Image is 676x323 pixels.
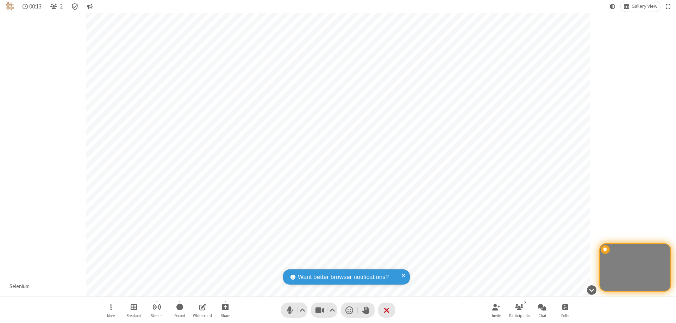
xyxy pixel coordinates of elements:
[29,3,42,10] span: 00:13
[20,1,45,12] div: Timer
[561,313,569,318] span: Polls
[192,300,213,320] button: Open shared whiteboard
[193,313,212,318] span: Whiteboard
[555,300,576,320] button: Open poll
[60,3,63,10] span: 2
[492,313,501,318] span: Invite
[522,300,528,306] div: 2
[663,1,674,12] button: Fullscreen
[6,2,14,11] img: QA Selenium DO NOT DELETE OR CHANGE
[341,303,358,318] button: Send a reaction
[107,313,115,318] span: More
[621,1,660,12] button: Change layout
[378,303,395,318] button: End or leave meeting
[84,1,95,12] button: Conversation
[47,1,65,12] button: Open participant list
[607,1,618,12] button: Using system theme
[538,313,546,318] span: Chat
[532,300,553,320] button: Open chat
[100,300,121,320] button: Open menu
[632,4,657,9] span: Gallery view
[68,1,82,12] div: Meeting details Encryption enabled
[509,300,530,320] button: Open participant list
[328,303,337,318] button: Video setting
[169,300,190,320] button: Start recording
[221,313,230,318] span: Share
[151,313,163,318] span: Stream
[584,281,599,298] button: Hide
[298,273,389,282] span: Want better browser notifications?
[298,303,307,318] button: Audio settings
[126,313,141,318] span: Breakout
[509,313,530,318] span: Participants
[486,300,507,320] button: Invite participants (⌘+Shift+I)
[146,300,167,320] button: Start streaming
[174,313,185,318] span: Record
[123,300,144,320] button: Manage Breakout Rooms
[281,303,307,318] button: Mute (⌘+Shift+A)
[215,300,236,320] button: Start sharing
[7,282,32,291] div: Selenium
[311,303,337,318] button: Stop video (⌘+Shift+V)
[358,303,375,318] button: Raise hand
